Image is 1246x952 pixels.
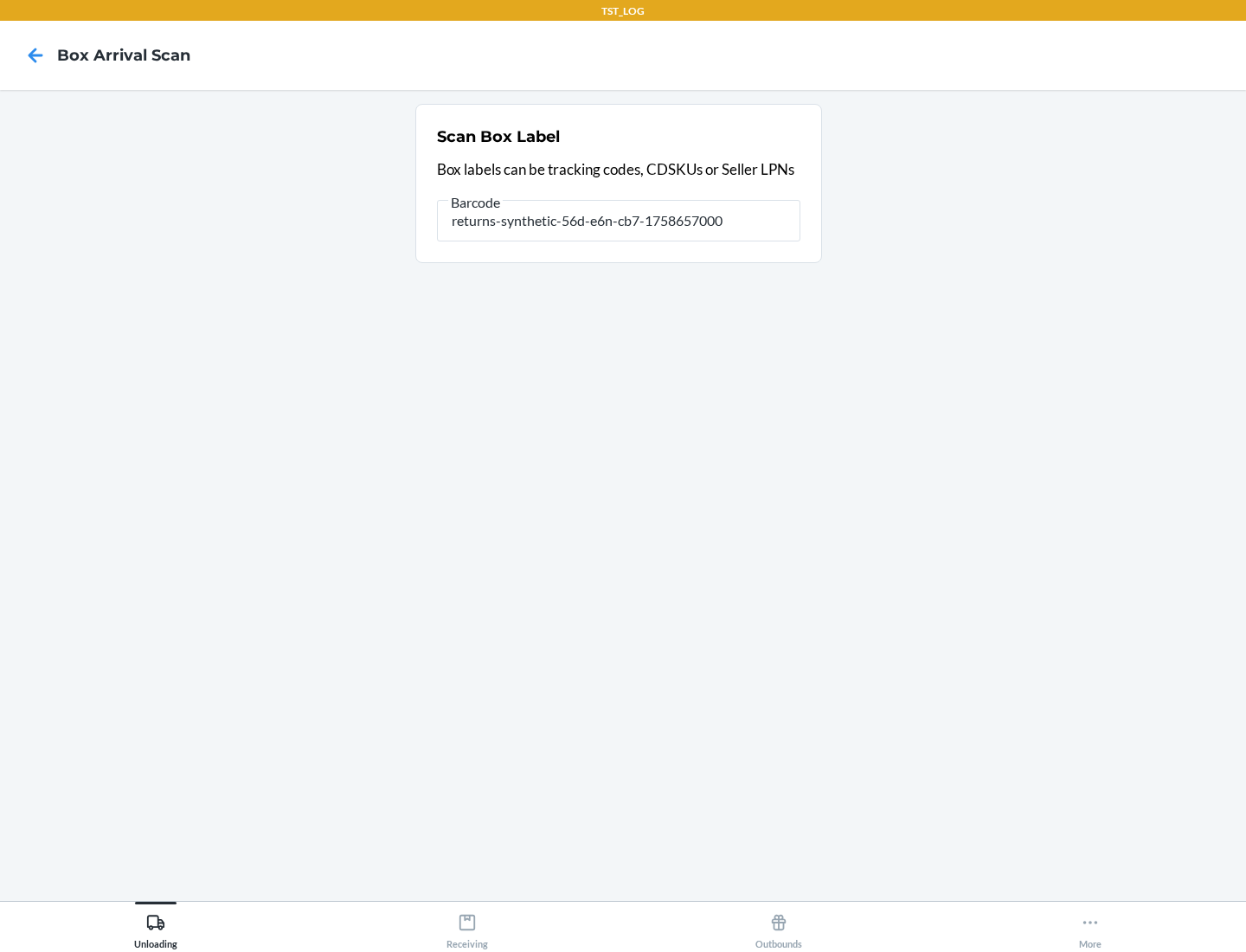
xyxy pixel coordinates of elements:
button: Receiving [311,902,623,949]
div: More [1079,906,1101,949]
span: Barcode [448,194,503,211]
div: Outbounds [755,906,802,949]
input: Barcode [437,200,800,241]
button: More [934,902,1246,949]
div: Unloading [134,906,177,949]
h4: Box Arrival Scan [57,44,190,67]
button: Outbounds [623,902,934,949]
p: TST_LOG [601,3,645,19]
div: Receiving [446,906,488,949]
h2: Scan Box Label [437,125,560,148]
p: Box labels can be tracking codes, CDSKUs or Seller LPNs [437,158,800,181]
